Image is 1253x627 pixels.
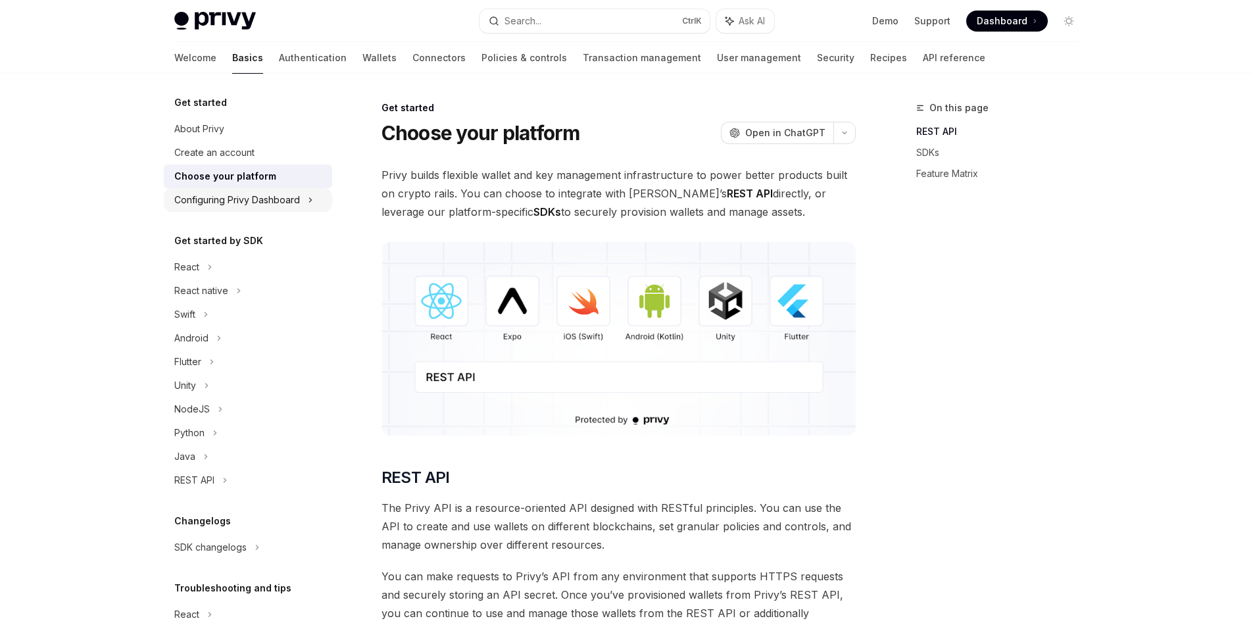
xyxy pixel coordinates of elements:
[174,283,228,299] div: React native
[174,145,255,161] div: Create an account
[174,121,224,137] div: About Privy
[870,42,907,74] a: Recipes
[174,449,195,464] div: Java
[174,607,199,622] div: React
[174,401,210,417] div: NodeJS
[174,425,205,441] div: Python
[174,307,195,322] div: Swift
[872,14,898,28] a: Demo
[174,233,263,249] h5: Get started by SDK
[533,205,561,218] strong: SDKs
[916,163,1090,184] a: Feature Matrix
[717,42,801,74] a: User management
[174,330,209,346] div: Android
[914,14,950,28] a: Support
[916,142,1090,163] a: SDKs
[682,16,702,26] span: Ctrl K
[174,580,291,596] h5: Troubleshooting and tips
[479,9,710,33] button: Search...CtrlK
[966,11,1048,32] a: Dashboard
[929,100,989,116] span: On this page
[174,472,214,488] div: REST API
[381,101,856,114] div: Get started
[739,14,765,28] span: Ask AI
[716,9,774,33] button: Ask AI
[412,42,466,74] a: Connectors
[174,42,216,74] a: Welcome
[1058,11,1079,32] button: Toggle dark mode
[745,126,825,139] span: Open in ChatGPT
[977,14,1027,28] span: Dashboard
[381,499,856,554] span: The Privy API is a resource-oriented API designed with RESTful principles. You can use the API to...
[481,42,567,74] a: Policies & controls
[164,164,332,188] a: Choose your platform
[817,42,854,74] a: Security
[916,121,1090,142] a: REST API
[164,117,332,141] a: About Privy
[923,42,985,74] a: API reference
[174,378,196,393] div: Unity
[174,513,231,529] h5: Changelogs
[721,122,833,144] button: Open in ChatGPT
[174,259,199,275] div: React
[279,42,347,74] a: Authentication
[504,13,541,29] div: Search...
[174,95,227,111] h5: Get started
[381,242,856,436] img: images/Platform2.png
[727,187,773,200] strong: REST API
[174,168,276,184] div: Choose your platform
[232,42,263,74] a: Basics
[381,467,450,488] span: REST API
[174,12,256,30] img: light logo
[381,121,580,145] h1: Choose your platform
[381,166,856,221] span: Privy builds flexible wallet and key management infrastructure to power better products built on ...
[174,539,247,555] div: SDK changelogs
[174,354,201,370] div: Flutter
[174,192,300,208] div: Configuring Privy Dashboard
[583,42,701,74] a: Transaction management
[362,42,397,74] a: Wallets
[164,141,332,164] a: Create an account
